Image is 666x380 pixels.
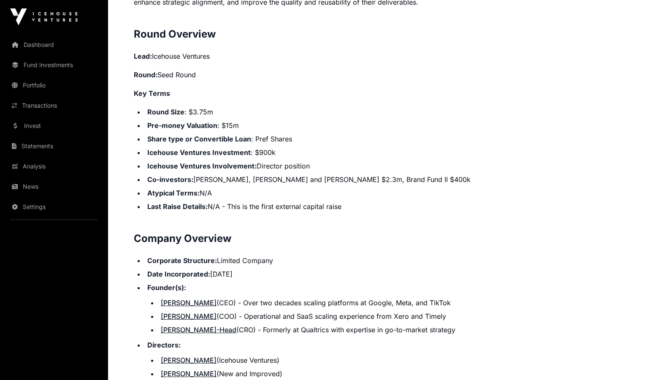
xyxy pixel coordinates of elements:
li: (CEO) - Over two decades scaling platforms at Google, Meta, and TikTok [158,298,640,308]
a: [PERSON_NAME] [161,312,217,320]
a: Statements [7,137,101,155]
a: Transactions [7,96,101,115]
a: [PERSON_NAME] [161,299,217,307]
li: (New and Improved) [158,369,640,379]
strong: Share type or Convertible Loan [147,135,251,143]
strong: Date Incorporated: [147,270,210,278]
h2: Company Overview [134,232,640,245]
strong: Corporate Structure: [147,256,217,265]
a: Fund Investments [7,56,101,74]
li: (CRO) - Formerly at Qualtrics with expertise in go-to-market strategy [158,325,640,335]
li: N/A [145,188,640,198]
img: Icehouse Ventures Logo [10,8,78,25]
h2: Round Overview [134,27,640,41]
strong: Founder(s): [147,283,186,292]
strong: Round Size [147,108,184,116]
a: Settings [7,198,101,216]
a: Invest [7,117,101,135]
strong: Pre-money Valuation [147,121,217,130]
li: Director position [145,161,640,171]
a: News [7,177,101,196]
a: Portfolio [7,76,101,95]
strong: Atypical Terms: [147,189,200,197]
li: [PERSON_NAME], [PERSON_NAME] and [PERSON_NAME] $2.3m, Brand Fund II $400k [145,174,640,185]
iframe: Chat Widget [624,339,666,380]
a: Analysis [7,157,101,176]
strong: Key Terms [134,89,170,98]
strong: Lead: [134,52,152,60]
strong: Icehouse Ventures Involvement: [147,162,257,170]
li: N/A - This is the first external capital raise [145,201,640,212]
a: [PERSON_NAME]-Head [161,326,236,334]
strong: Icehouse Ventures Investment [147,148,251,157]
p: Seed Round [134,70,640,80]
strong: Last Raise Details: [147,202,208,211]
a: Dashboard [7,35,101,54]
li: Limited Company [145,255,640,266]
li: : $3.75m [145,107,640,117]
li: : Pref Shares [145,134,640,144]
li: (Icehouse Ventures) [158,355,640,365]
li: : $900k [145,147,640,157]
li: [DATE] [145,269,640,279]
a: [PERSON_NAME] [161,369,217,378]
li: : $15m [145,120,640,130]
strong: Directors: [147,341,181,349]
a: [PERSON_NAME] [161,356,217,364]
p: Icehouse Ventures [134,51,640,61]
li: (COO) - Operational and SaaS scaling experience from Xero and Timely [158,311,640,321]
strong: Round: [134,71,157,79]
strong: Co-investors: [147,175,193,184]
